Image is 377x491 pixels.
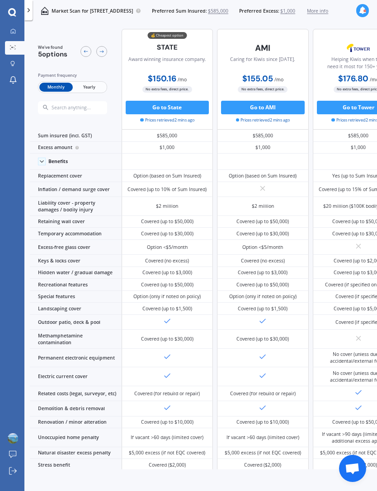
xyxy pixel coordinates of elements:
[274,76,283,83] span: / mo
[39,83,72,92] span: Monthly
[140,117,194,123] span: Prices retrieved 2 mins ago
[236,281,289,288] div: Covered (up to $50,000)
[236,117,290,123] span: Prices retrieved 2 mins ago
[141,218,193,225] div: Covered (up to $50,000)
[152,8,207,14] span: Preferred Sum Insured:
[142,269,192,276] div: Covered (up to $3,000)
[30,447,122,459] div: Natural disaster excess penalty
[141,336,193,342] div: Covered (up to $30,000)
[30,330,122,349] div: Methamphetamine contamination
[30,228,122,240] div: Temporary accommodation
[134,390,200,397] div: Covered (for rebuild or repair)
[339,455,366,482] div: Open chat
[252,203,274,210] div: $2 million
[30,401,122,416] div: Demolition & debris removal
[229,173,297,179] div: Option (based on Sum Insured)
[30,459,122,471] div: Stress benefit
[30,367,122,386] div: Electric current cover
[239,8,279,14] span: Preferred Excess:
[226,434,299,441] div: If vacant >60 days (limited cover)
[41,7,49,15] img: home-and-contents.b802091223b8502ef2dd.svg
[236,419,289,426] div: Covered (up to $10,000)
[147,244,188,251] div: Option <$5/month
[133,173,201,179] div: Option (based on Sum Insured)
[126,101,209,114] button: Go to State
[30,428,122,447] div: Unoccupied home penalty
[236,230,289,237] div: Covered (up to $30,000)
[30,416,122,429] div: Renovation / minor alteration
[30,349,122,368] div: Permanent electronic equipment
[122,130,213,142] div: $585,000
[30,279,122,291] div: Recreational features
[30,303,122,315] div: Landscaping cover
[217,130,309,142] div: $585,000
[340,462,377,468] div: Covered ($2,000)
[230,56,295,73] div: Caring for Kiwis since [DATE].
[141,281,193,288] div: Covered (up to $50,000)
[242,244,283,251] div: Option <$5/month
[149,462,186,468] div: Covered ($2,000)
[338,73,368,84] b: $176.80
[30,130,122,142] div: Sum insured (incl. GST)
[307,8,328,14] span: More info
[148,73,176,84] b: $150.16
[30,386,122,402] div: Related costs (legal, surveyor, etc)
[30,240,122,255] div: Excess-free glass cover
[141,230,193,237] div: Covered (up to $30,000)
[129,449,205,456] div: $5,000 excess (if not EQC covered)
[208,8,228,14] span: $585,000
[30,255,122,267] div: Keys & locks cover
[73,83,106,92] span: Yearly
[38,50,67,59] span: 5 options
[217,142,309,154] div: $1,000
[8,433,18,444] img: ACg8ocKfgDwSHSMzCDqcgcBc2xWyfvc3sLjBR1h5whrT35fE7WzrxCE0=s96-c
[30,315,122,330] div: Outdoor patio, deck & pool
[128,56,206,73] div: Award winning insurance company.
[240,39,285,56] img: AMI-text-1.webp
[51,105,120,111] input: Search anything...
[30,197,122,216] div: Liability cover - property damages / bodily injury
[241,257,285,264] div: Covered (no excess)
[52,8,133,14] p: Market Scan for [STREET_ADDRESS]
[145,39,189,55] img: State-text-1.webp
[30,142,122,154] div: Excess amount
[30,170,122,182] div: Replacement cover
[221,101,305,114] button: Go to AMI
[236,218,289,225] div: Covered (up to $50,000)
[131,434,203,441] div: If vacant >60 days (limited cover)
[145,257,189,264] div: Covered (no excess)
[38,72,107,79] div: Payment frequency
[142,86,192,93] span: No extra fees, direct price.
[141,419,193,426] div: Covered (up to $10,000)
[280,8,295,14] span: $1,000
[30,267,122,279] div: Hidden water / gradual damage
[230,390,296,397] div: Covered (for rebuild or repair)
[238,269,287,276] div: Covered (up to $3,000)
[178,76,187,83] span: / mo
[30,182,122,197] div: Inflation / demand surge cover
[229,293,297,300] div: Option (only if noted on policy)
[133,293,201,300] div: Option (only if noted on policy)
[48,159,68,164] div: Benefits
[30,216,122,228] div: Retaining wall cover
[38,44,67,51] span: We've found
[238,86,287,93] span: No extra fees, direct price.
[30,291,122,303] div: Special features
[244,462,281,468] div: Covered ($2,000)
[122,142,213,154] div: $1,000
[156,203,178,210] div: $2 million
[142,305,192,312] div: Covered (up to $1,500)
[238,305,287,312] div: Covered (up to $1,500)
[242,73,273,84] b: $155.05
[236,336,289,342] div: Covered (up to $30,000)
[127,186,207,193] div: Covered (up to 10% of Sum Insured)
[147,32,187,39] div: 💰 Cheapest option
[225,449,301,456] div: $5,000 excess (if not EQC covered)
